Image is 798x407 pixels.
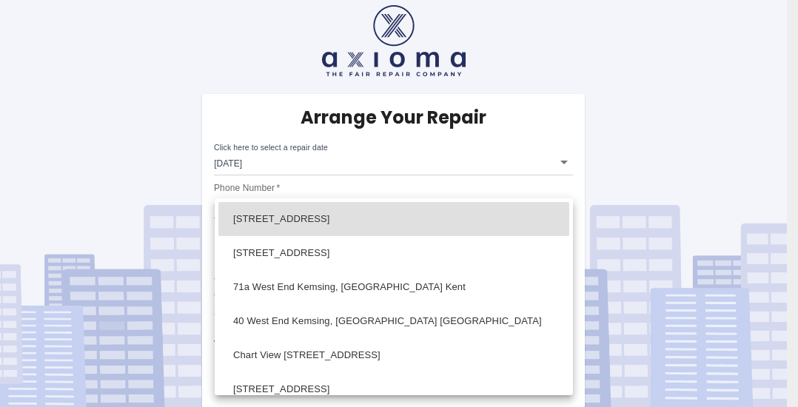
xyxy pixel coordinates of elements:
[218,236,569,270] li: [STREET_ADDRESS]
[218,338,569,372] li: Chart View [STREET_ADDRESS]
[218,372,569,406] li: [STREET_ADDRESS]
[218,202,569,236] li: [STREET_ADDRESS]
[218,304,569,338] li: 40 West End Kemsing, [GEOGRAPHIC_DATA] [GEOGRAPHIC_DATA]
[218,270,569,304] li: 71a West End Kemsing, [GEOGRAPHIC_DATA] Kent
